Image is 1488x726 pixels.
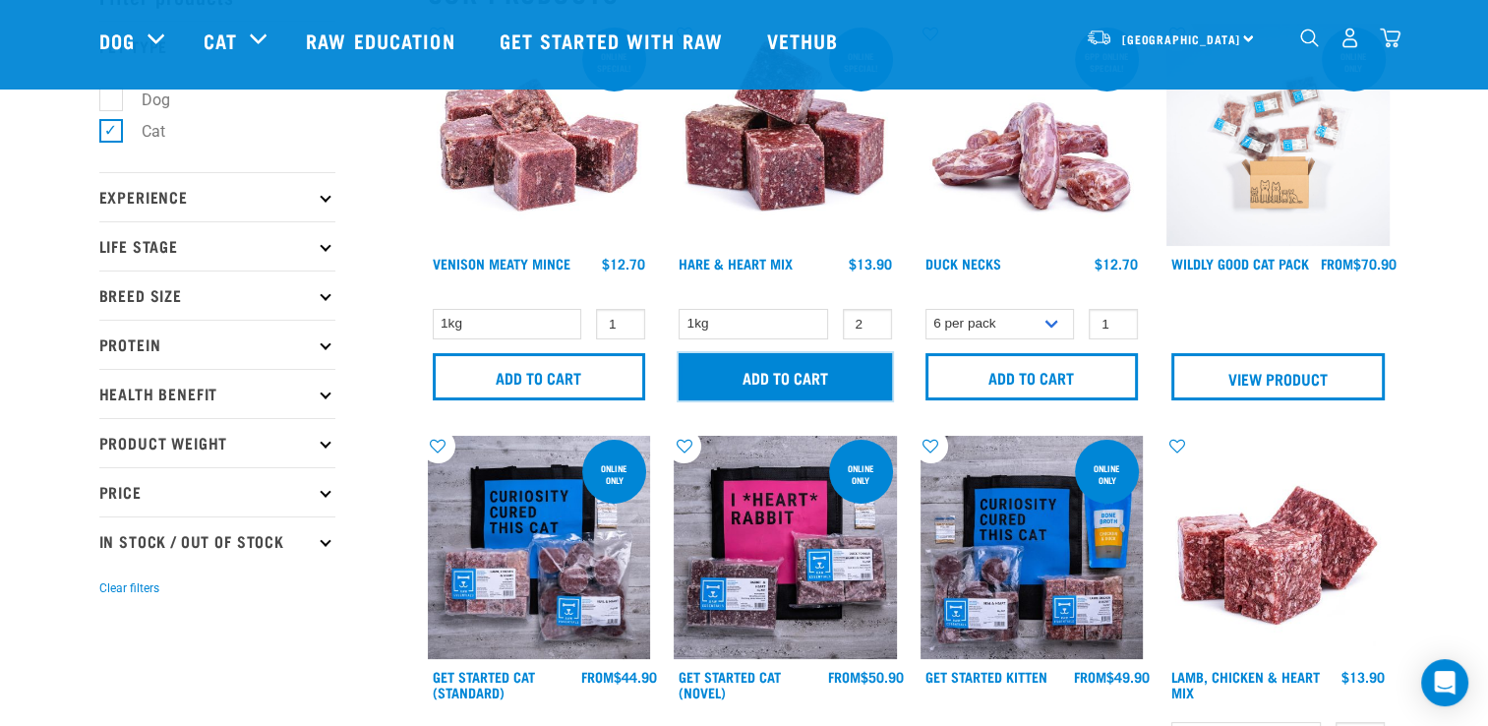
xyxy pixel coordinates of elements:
[1089,309,1138,339] input: 1
[829,454,893,495] div: online only
[581,673,614,680] span: FROM
[925,353,1139,400] input: Add to cart
[428,436,651,659] img: Assortment Of Raw Essential Products For Cats Including, Blue And Black Tote Bag With "Curiosity ...
[433,353,646,400] input: Add to cart
[1166,436,1390,659] img: 1124 Lamb Chicken Heart Mix 01
[674,24,897,247] img: Pile Of Cubed Hare Heart For Pets
[99,271,335,320] p: Breed Size
[925,260,1001,267] a: Duck Necks
[428,24,651,247] img: 1117 Venison Meat Mince 01
[433,673,535,696] a: Get Started Cat (Standard)
[110,88,178,112] label: Dog
[582,454,646,495] div: online only
[849,256,892,272] div: $13.90
[1166,24,1390,247] img: Cat 0 2sec
[99,172,335,221] p: Experience
[1321,260,1353,267] span: FROM
[480,1,747,80] a: Get started with Raw
[843,309,892,339] input: 1
[1421,659,1468,706] div: Open Intercom Messenger
[747,1,863,80] a: Vethub
[1171,673,1320,696] a: Lamb, Chicken & Heart Mix
[99,369,335,418] p: Health Benefit
[1086,29,1112,46] img: van-moving.png
[921,436,1144,659] img: NSP Kitten Update
[828,669,904,685] div: $50.90
[99,320,335,369] p: Protein
[204,26,237,55] a: Cat
[602,256,645,272] div: $12.70
[1339,28,1360,48] img: user.png
[581,669,657,685] div: $44.90
[1095,256,1138,272] div: $12.70
[110,119,173,144] label: Cat
[679,673,781,696] a: Get Started Cat (Novel)
[1171,353,1385,400] a: View Product
[1341,669,1385,685] div: $13.90
[99,579,159,597] button: Clear filters
[679,353,892,400] input: Add to cart
[99,516,335,566] p: In Stock / Out Of Stock
[679,260,793,267] a: Hare & Heart Mix
[286,1,479,80] a: Raw Education
[925,673,1047,680] a: Get Started Kitten
[1074,673,1106,680] span: FROM
[674,436,897,659] img: Assortment Of Raw Essential Products For Cats Including, Pink And Black Tote Bag With "I *Heart* ...
[1380,28,1400,48] img: home-icon@2x.png
[1074,669,1150,685] div: $49.90
[1075,454,1139,495] div: online only
[433,260,570,267] a: Venison Meaty Mince
[99,221,335,271] p: Life Stage
[99,467,335,516] p: Price
[1122,36,1241,43] span: [GEOGRAPHIC_DATA]
[1300,29,1319,47] img: home-icon-1@2x.png
[828,673,861,680] span: FROM
[921,24,1144,247] img: Pile Of Duck Necks For Pets
[99,418,335,467] p: Product Weight
[1171,260,1309,267] a: Wildly Good Cat Pack
[99,26,135,55] a: Dog
[1321,256,1397,272] div: $70.90
[596,309,645,339] input: 1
